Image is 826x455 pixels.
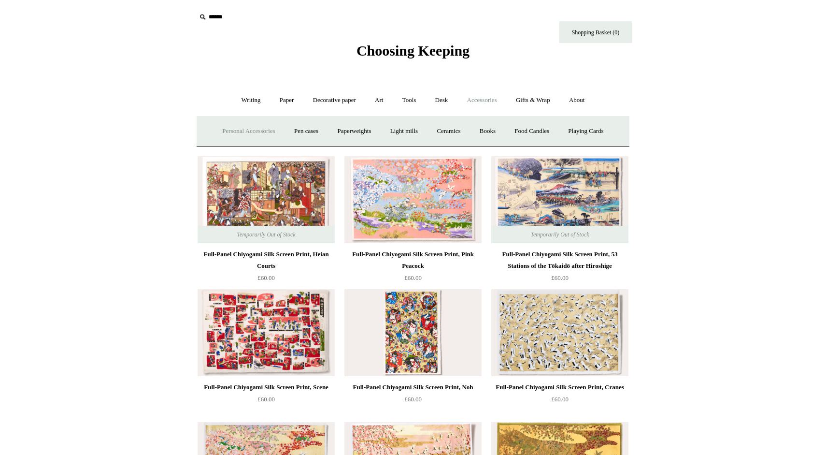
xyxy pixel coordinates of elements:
[344,289,482,376] a: Full-Panel Chiyogami Silk Screen Print, Noh Full-Panel Chiyogami Silk Screen Print, Noh
[344,156,482,243] a: Full-Panel Chiyogami Silk Screen Print, Pink Peacock Full-Panel Chiyogami Silk Screen Print, Pink...
[198,156,335,243] a: Full-Panel Chiyogami Silk Screen Print, Heian Courts Full-Panel Chiyogami Silk Screen Print, Heia...
[491,289,628,376] img: Full-Panel Chiyogami Silk Screen Print, Cranes
[344,156,482,243] img: Full-Panel Chiyogami Silk Screen Print, Pink Peacock
[394,88,425,113] a: Tools
[491,156,628,243] a: Full-Panel Chiyogami Silk Screen Print, 53 Stations of the Tōkaidō after Hiroshige Full-Panel Chi...
[347,382,479,393] div: Full-Panel Chiyogami Silk Screen Print, Noh
[257,396,275,403] span: £60.00
[551,274,569,281] span: £60.00
[198,289,335,376] a: Full-Panel Chiyogami Silk Screen Print, Scene Full-Panel Chiyogami Silk Screen Print, Scene
[285,118,327,144] a: Pen cases
[491,249,628,288] a: Full-Panel Chiyogami Silk Screen Print, 53 Stations of the Tōkaidō after Hiroshige £60.00
[344,249,482,288] a: Full-Panel Chiyogami Silk Screen Print, Pink Peacock £60.00
[366,88,392,113] a: Art
[227,226,305,243] span: Temporarily Out of Stock
[347,249,479,272] div: Full-Panel Chiyogami Silk Screen Print, Pink Peacock
[356,43,470,59] span: Choosing Keeping
[521,226,598,243] span: Temporarily Out of Stock
[233,88,270,113] a: Writing
[551,396,569,403] span: £60.00
[491,382,628,421] a: Full-Panel Chiyogami Silk Screen Print, Cranes £60.00
[494,249,626,272] div: Full-Panel Chiyogami Silk Screen Print, 53 Stations of the Tōkaidō after Hiroshige
[198,382,335,421] a: Full-Panel Chiyogami Silk Screen Print, Scene £60.00
[328,118,380,144] a: Paperweights
[214,118,284,144] a: Personal Accessories
[491,289,628,376] a: Full-Panel Chiyogami Silk Screen Print, Cranes Full-Panel Chiyogami Silk Screen Print, Cranes
[356,50,470,57] a: Choosing Keeping
[506,118,558,144] a: Food Candles
[559,118,612,144] a: Playing Cards
[257,274,275,281] span: £60.00
[344,289,482,376] img: Full-Panel Chiyogami Silk Screen Print, Noh
[404,396,422,403] span: £60.00
[200,382,332,393] div: Full-Panel Chiyogami Silk Screen Print, Scene
[198,289,335,376] img: Full-Panel Chiyogami Silk Screen Print, Scene
[559,21,632,43] a: Shopping Basket (0)
[198,249,335,288] a: Full-Panel Chiyogami Silk Screen Print, Heian Courts £60.00
[198,156,335,243] img: Full-Panel Chiyogami Silk Screen Print, Heian Courts
[382,118,427,144] a: Light mills
[494,382,626,393] div: Full-Panel Chiyogami Silk Screen Print, Cranes
[428,118,469,144] a: Ceramics
[344,382,482,421] a: Full-Panel Chiyogami Silk Screen Print, Noh £60.00
[560,88,594,113] a: About
[200,249,332,272] div: Full-Panel Chiyogami Silk Screen Print, Heian Courts
[471,118,504,144] a: Books
[507,88,559,113] a: Gifts & Wrap
[458,88,506,113] a: Accessories
[491,156,628,243] img: Full-Panel Chiyogami Silk Screen Print, 53 Stations of the Tōkaidō after Hiroshige
[304,88,365,113] a: Decorative paper
[271,88,303,113] a: Paper
[427,88,457,113] a: Desk
[404,274,422,281] span: £60.00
